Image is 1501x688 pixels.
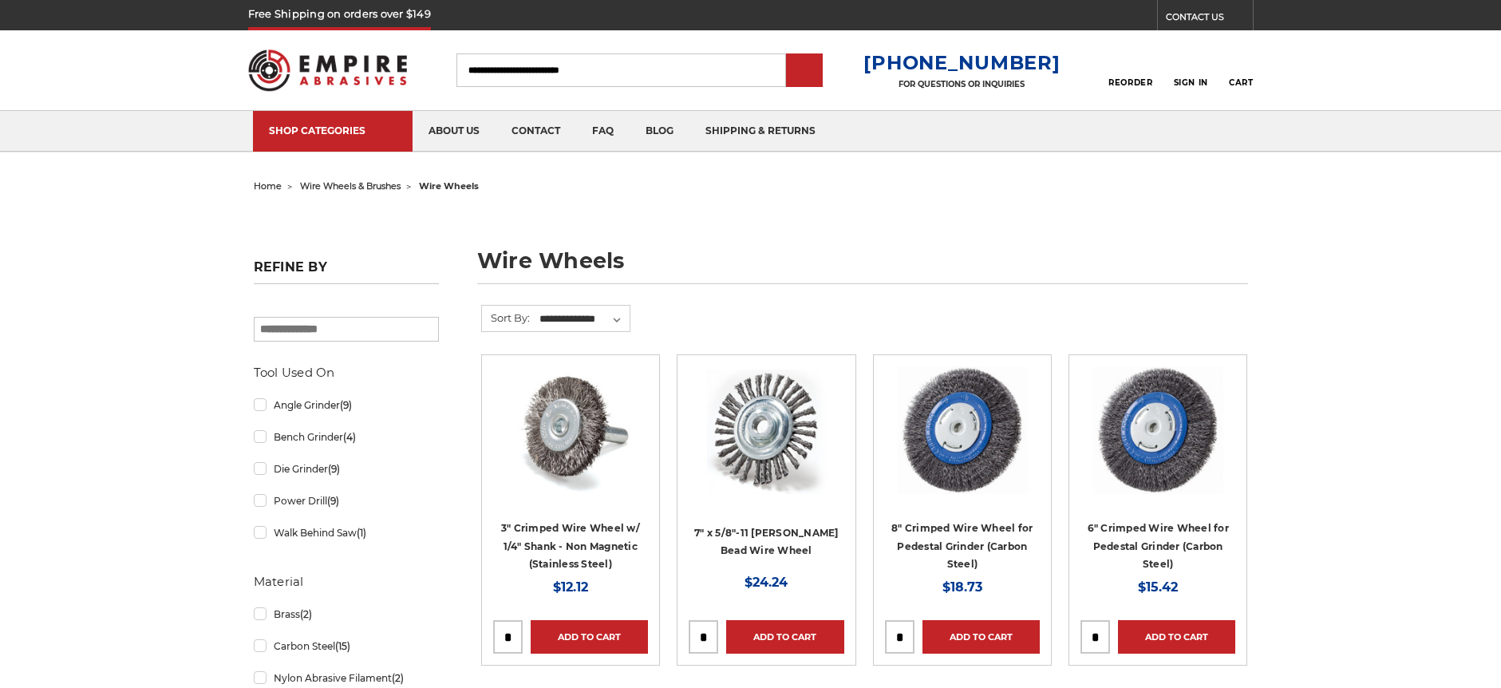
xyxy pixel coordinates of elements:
a: Reorder [1108,53,1152,87]
a: 7" x 5/8"-11 [PERSON_NAME] Bead Wire Wheel [694,527,839,557]
a: Bench Grinder(4) [254,423,439,451]
span: Cart [1229,77,1253,88]
a: Brass(2) [254,600,439,628]
select: Sort By: [537,307,630,331]
span: $24.24 [745,575,788,590]
span: $12.12 [553,579,588,595]
span: $15.42 [1138,579,1178,595]
h5: Tool Used On [254,363,439,382]
img: 7" x 5/8"-11 Stringer Bead Wire Wheel [702,366,830,494]
div: SHOP CATEGORIES [269,125,397,136]
a: Walk Behind Saw(1) [254,519,439,547]
a: home [254,180,282,192]
span: (1) [357,527,366,539]
a: blog [630,111,689,152]
input: Submit [788,55,820,87]
span: (2) [392,672,404,684]
a: 6" Crimped Wire Wheel for Pedestal Grinder (Carbon Steel) [1088,522,1229,570]
a: Angle Grinder(9) [254,391,439,419]
a: faq [576,111,630,152]
a: about us [413,111,496,152]
span: (9) [328,463,340,475]
a: [PHONE_NUMBER] [863,51,1060,74]
a: 8" Crimped Wire Wheel for Pedestal Grinder (Carbon Steel) [891,522,1033,570]
a: 7" x 5/8"-11 Stringer Bead Wire Wheel [689,366,843,521]
a: CONTACT US [1166,8,1253,30]
span: Reorder [1108,77,1152,88]
a: wire wheels & brushes [300,180,401,192]
a: Carbon Steel(15) [254,632,439,660]
span: (2) [300,608,312,620]
a: Power Drill(9) [254,487,439,515]
a: 8" Crimped Wire Wheel for Pedestal Grinder [885,366,1040,521]
img: Empire Abrasives [248,39,408,101]
a: 3" Crimped Wire Wheel w/ 1/4" Shank - Non Magnetic (Stainless Steel) [501,522,640,570]
a: SHOP CATEGORIES [253,111,413,152]
span: (15) [335,640,350,652]
a: Add to Cart [531,620,648,654]
img: Crimped Wire Wheel with Shank Non Magnetic [507,366,634,494]
h1: wire wheels [477,250,1248,284]
a: Crimped Wire Wheel with Shank Non Magnetic [493,366,648,521]
span: wire wheels [419,180,479,192]
label: Sort By: [482,306,530,330]
a: contact [496,111,576,152]
img: 6" Crimped Wire Wheel for Pedestal Grinder [1091,366,1225,494]
a: Die Grinder(9) [254,455,439,483]
a: 6" Crimped Wire Wheel for Pedestal Grinder [1080,366,1235,521]
span: Sign In [1174,77,1208,88]
p: FOR QUESTIONS OR INQUIRIES [863,79,1060,89]
a: Add to Cart [726,620,843,654]
h5: Refine by [254,259,439,284]
h5: Material [254,572,439,591]
a: Add to Cart [922,620,1040,654]
span: (9) [340,399,352,411]
a: Cart [1229,53,1253,88]
img: 8" Crimped Wire Wheel for Pedestal Grinder [895,366,1029,494]
a: Add to Cart [1118,620,1235,654]
span: (4) [343,431,356,443]
span: (9) [327,495,339,507]
a: shipping & returns [689,111,831,152]
span: $18.73 [942,579,982,595]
